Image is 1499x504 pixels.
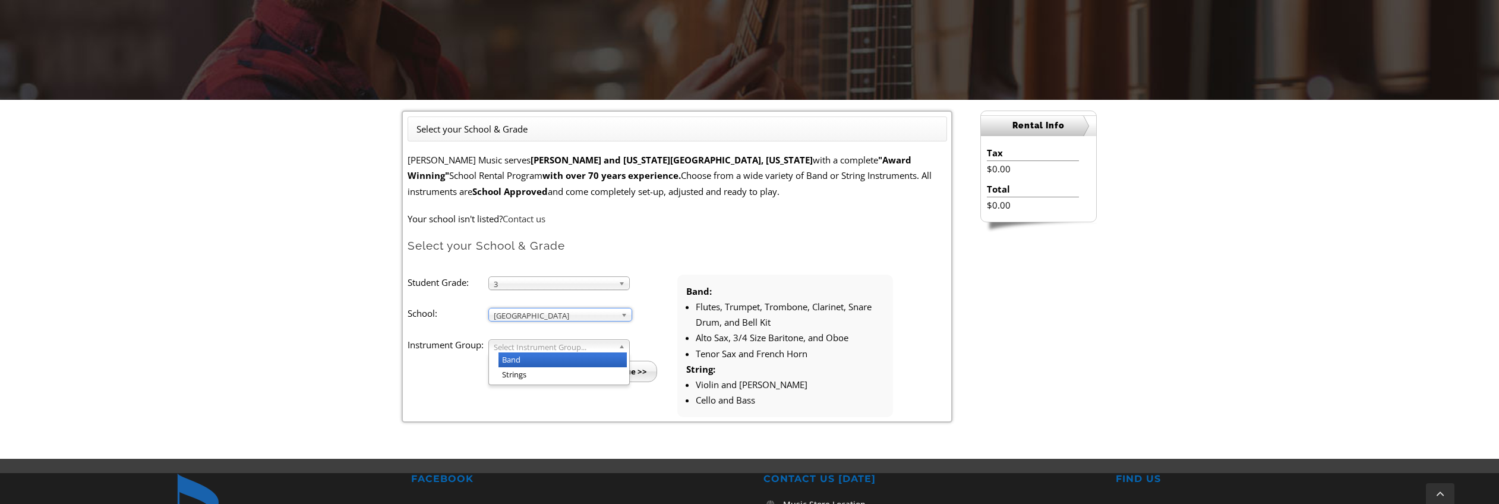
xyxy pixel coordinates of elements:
[494,308,616,323] span: [GEOGRAPHIC_DATA]
[498,352,627,367] li: Band
[531,154,813,166] strong: [PERSON_NAME] and [US_STATE][GEOGRAPHIC_DATA], [US_STATE]
[408,238,947,253] h2: Select your School & Grade
[987,161,1079,177] li: $0.00
[696,392,884,408] li: Cello and Bass
[472,185,548,197] strong: School Approved
[987,197,1079,213] li: $0.00
[408,305,488,321] label: School:
[411,473,736,486] h2: FACEBOOK
[498,367,627,382] li: Strings
[408,275,488,290] label: Student Grade:
[686,285,712,297] strong: Band:
[408,211,947,226] p: Your school isn't listed?
[416,121,528,137] li: Select your School & Grade
[696,299,884,330] li: Flutes, Trumpet, Trombone, Clarinet, Snare Drum, and Bell Kit
[987,145,1079,161] li: Tax
[980,222,1097,233] img: sidebar-footer.png
[408,152,947,199] p: [PERSON_NAME] Music serves with a complete School Rental Program Choose from a wide variety of Ba...
[408,337,488,352] label: Instrument Group:
[494,340,614,354] span: Select Instrument Group...
[696,377,884,392] li: Violin and [PERSON_NAME]
[763,473,1088,486] h2: CONTACT US [DATE]
[987,181,1079,197] li: Total
[494,277,614,291] span: 3
[1116,473,1440,486] h2: FIND US
[696,346,884,361] li: Tenor Sax and French Horn
[981,115,1096,136] h2: Rental Info
[696,330,884,345] li: Alto Sax, 3/4 Size Baritone, and Oboe
[542,169,681,181] strong: with over 70 years experience.
[686,363,715,375] strong: String:
[503,213,545,225] a: Contact us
